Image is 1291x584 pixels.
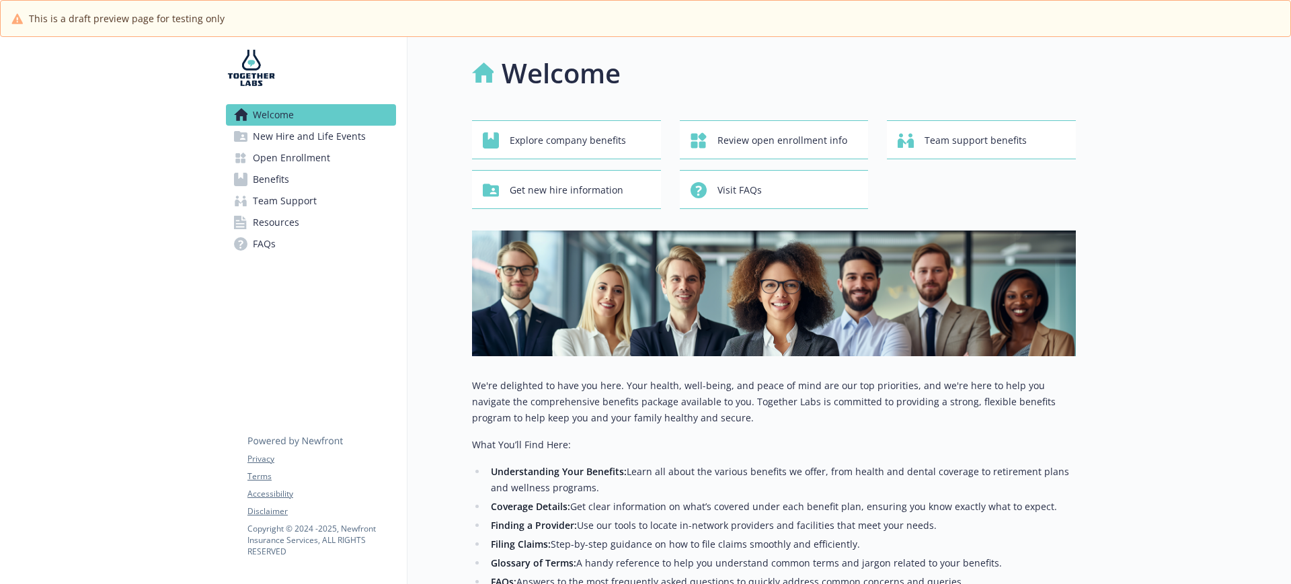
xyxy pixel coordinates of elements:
button: Team support benefits [887,120,1076,159]
span: New Hire and Life Events [253,126,366,147]
span: Get new hire information [510,177,623,203]
a: Terms [247,470,395,483]
li: Learn all about the various benefits we offer, from health and dental coverage to retirement plan... [487,464,1076,496]
span: Welcome [253,104,294,126]
strong: Glossary of Terms: [491,556,576,569]
span: Team support benefits [925,128,1027,153]
span: Benefits [253,169,289,190]
span: Explore company benefits [510,128,626,153]
strong: Filing Claims: [491,538,551,550]
li: A handy reference to help you understand common terms and jargon related to your benefits. [487,555,1076,571]
a: Resources [226,212,396,233]
h1: Welcome [502,53,621,93]
strong: Finding a Provider: [491,519,577,532]
a: Benefits [226,169,396,190]
span: Review open enrollment info [717,128,847,153]
strong: Coverage Details: [491,500,570,513]
span: This is a draft preview page for testing only [29,11,225,26]
a: Disclaimer [247,505,395,517]
button: Explore company benefits [472,120,661,159]
button: Visit FAQs [680,170,869,209]
li: Use our tools to locate in-network providers and facilities that meet your needs. [487,517,1076,534]
a: Open Enrollment [226,147,396,169]
a: Privacy [247,453,395,465]
a: Welcome [226,104,396,126]
p: What You’ll Find Here: [472,437,1076,453]
li: Step-by-step guidance on how to file claims smoothly and efficiently. [487,536,1076,552]
span: Visit FAQs [717,177,762,203]
strong: Understanding Your Benefits: [491,465,627,478]
button: Get new hire information [472,170,661,209]
a: Team Support [226,190,396,212]
a: New Hire and Life Events [226,126,396,147]
span: Open Enrollment [253,147,330,169]
span: FAQs [253,233,276,255]
button: Review open enrollment info [680,120,869,159]
a: FAQs [226,233,396,255]
span: Team Support [253,190,317,212]
img: overview page banner [472,231,1076,356]
li: Get clear information on what’s covered under each benefit plan, ensuring you know exactly what t... [487,499,1076,515]
p: We're delighted to have you here. Your health, well-being, and peace of mind are our top prioriti... [472,378,1076,426]
a: Accessibility [247,488,395,500]
span: Resources [253,212,299,233]
p: Copyright © 2024 - 2025 , Newfront Insurance Services, ALL RIGHTS RESERVED [247,523,395,557]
